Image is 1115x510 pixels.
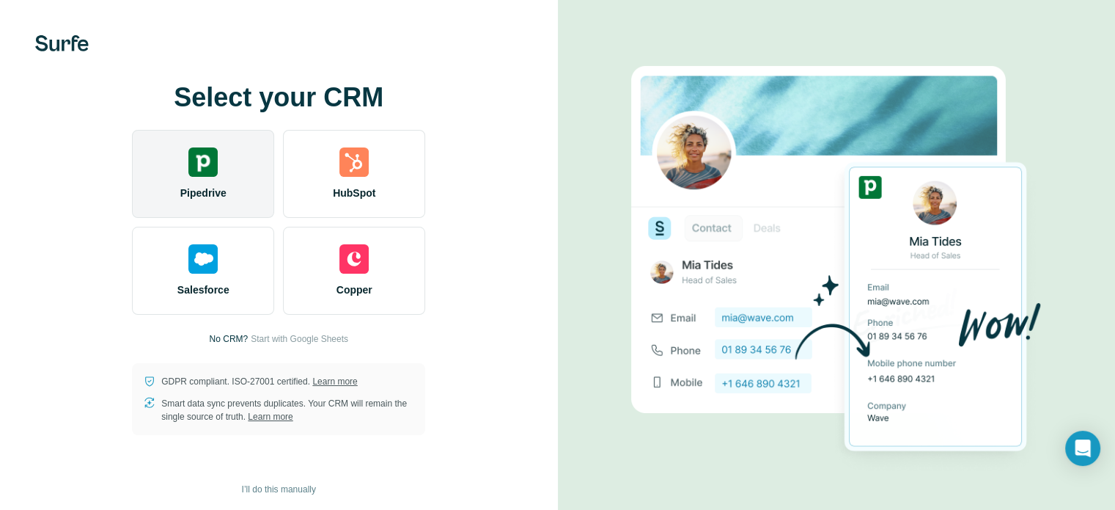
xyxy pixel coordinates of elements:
span: I’ll do this manually [242,483,316,496]
a: Learn more [312,376,357,387]
button: I’ll do this manually [232,478,326,500]
p: GDPR compliant. ISO-27001 certified. [161,375,357,388]
h1: Select your CRM [132,83,425,112]
p: No CRM? [210,332,249,346]
span: Pipedrive [180,186,227,200]
span: Salesforce [177,283,229,297]
span: HubSpot [333,186,375,200]
img: salesforce's logo [188,244,218,274]
img: pipedrive's logo [188,147,218,177]
img: Surfe's logo [35,35,89,51]
span: Copper [336,283,372,297]
img: PIPEDRIVE image [631,41,1042,477]
button: Start with Google Sheets [251,332,348,346]
p: Smart data sync prevents duplicates. Your CRM will remain the single source of truth. [161,397,413,423]
a: Learn more [248,412,292,422]
div: Open Intercom Messenger [1065,431,1100,466]
img: copper's logo [339,244,369,274]
img: hubspot's logo [339,147,369,177]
